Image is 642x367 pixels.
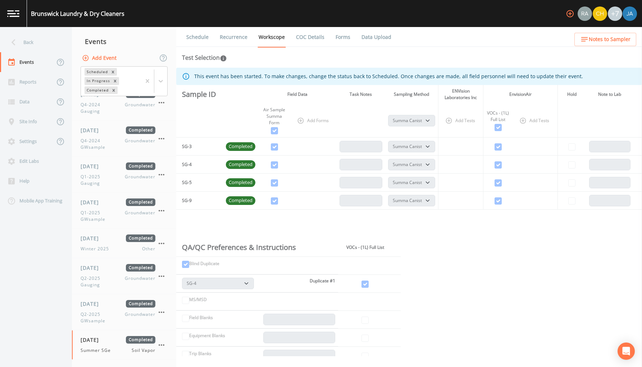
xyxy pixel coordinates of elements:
span: Groundwater [125,102,155,115]
span: Winter 2025 [81,246,113,252]
div: This event has been started. To make changes, change the status back to Scheduled. Once changes a... [194,70,583,83]
a: Data Upload [360,27,392,47]
td: SG-4 [176,156,223,174]
span: Completed [226,179,255,186]
a: [DATE]CompletedQ4-2024 GaugingGroundwater [72,85,176,121]
th: Sampling Method [385,85,438,104]
td: SG-5 [176,174,223,192]
label: Trip Blanks [189,350,211,357]
span: Completed [226,197,255,204]
label: MS/MSD [189,296,207,303]
span: Groundwater [125,311,155,324]
div: Remove Completed [110,86,118,94]
span: Groundwater [125,174,155,187]
a: [DATE]CompletedQ4-2024 GWsampleGroundwater [72,121,176,157]
th: EnvisionAir [483,85,558,104]
div: +7 [608,6,622,21]
div: In Progress [85,77,111,85]
span: Q1-2025 GWsample [81,210,125,223]
span: Groundwater [125,138,155,151]
div: Scheduled [85,68,109,76]
span: Q2-2025 Gauging [81,275,125,288]
span: Completed [126,198,155,206]
span: Other [142,246,155,252]
td: SG-3 [176,138,223,156]
div: Completed [85,86,110,94]
a: Schedule [185,27,210,47]
button: Add Event [81,52,119,65]
span: [DATE] [81,264,104,272]
img: d86ae1ecdc4518aa9066df4dc24f587e [593,6,607,21]
img: logo [7,10,19,17]
img: 7493944169e4cb9b715a099ebe515ac2 [578,6,592,21]
th: Field Data [258,85,337,104]
th: VOCs - (1L) Full List [338,238,392,256]
span: [DATE] [81,234,104,242]
div: Air Sample Summa Form [261,107,288,126]
span: [DATE] [81,198,104,206]
span: Completed [226,161,255,168]
a: COC Details [295,27,325,47]
td: SG-9 [176,192,223,210]
span: Completed [126,336,155,344]
span: Completed [126,126,155,134]
svg: In this section you'll be able to select the analytical test to run, based on the media type, and... [220,55,227,62]
div: Test Selection [182,53,227,62]
label: Field Blanks [189,314,213,321]
label: Equipment Blanks [189,332,225,339]
th: ENVision Laboratories Inc [438,85,483,104]
th: Note to Lab [586,85,633,104]
span: [DATE] [81,300,104,308]
a: Workscope [258,27,286,48]
span: [DATE] [81,126,104,134]
span: Groundwater [125,275,155,288]
a: [DATE]CompletedQ2-2025 GWsampleGroundwater [72,294,176,330]
a: [DATE]CompletedWinter 2025Other [72,229,176,258]
span: Summer SGe [81,347,115,354]
th: Task Notes [337,85,385,104]
td: Duplicate #1 [176,274,338,292]
button: Notes to Sampler [574,33,636,46]
a: [DATE]CompletedQ1-2025 GWsampleGroundwater [72,193,176,229]
span: Q2-2025 GWsample [81,311,125,324]
span: Soil Vapor [132,347,155,354]
img: 747fbe677637578f4da62891070ad3f4 [623,6,637,21]
div: Open Intercom Messenger [618,343,635,360]
a: [DATE]CompletedSummer SGeSoil Vapor [72,330,176,360]
div: Remove Scheduled [109,68,117,76]
th: QA/QC Preferences & Instructions [176,238,338,256]
span: Completed [126,264,155,272]
div: Chris Sloffer [592,6,607,21]
div: Radlie J Storer [577,6,592,21]
div: Events [72,32,176,50]
span: Completed [226,143,255,150]
th: Hold [557,85,586,104]
span: Q4-2024 Gauging [81,102,125,115]
a: Recurrence [219,27,249,47]
label: Blind Duplicate [189,260,219,267]
div: Remove In Progress [111,77,119,85]
a: [DATE]CompletedQ1-2025 GaugingGroundwater [72,157,176,193]
a: [DATE]CompletedQ2-2025 GaugingGroundwater [72,258,176,294]
span: Q1-2025 Gauging [81,174,125,187]
span: [DATE] [81,162,104,170]
span: Q4-2024 GWsample [81,138,125,151]
th: Sample ID [176,85,223,104]
span: Completed [126,300,155,308]
span: [DATE] [81,336,104,344]
span: Groundwater [125,210,155,223]
div: VOCs - (1L) Full List [486,110,510,123]
span: Completed [126,162,155,170]
span: Completed [126,234,155,242]
span: Notes to Sampler [589,35,630,44]
a: Forms [334,27,351,47]
div: Brunswick Laundry & Dry Cleaners [31,9,124,18]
